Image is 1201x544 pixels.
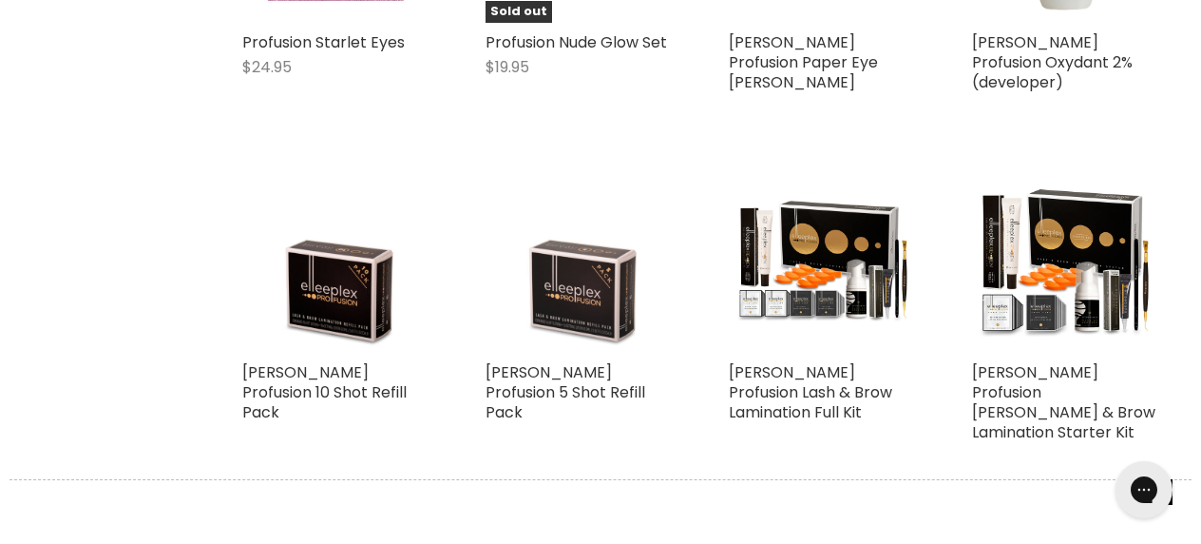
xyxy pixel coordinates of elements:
a: [PERSON_NAME] Profusion 5 Shot Refill Pack [486,361,645,423]
span: Sold out [486,1,552,23]
img: Elleebana Elleeplex Profusion 5 Shot Refill Pack [486,166,672,353]
a: [PERSON_NAME] Profusion Lash & Brow Lamination Full Kit [729,361,892,423]
img: Elleebana Elleeplex Profusion 10 Shot Refill Pack [242,166,429,353]
img: Elleebana Elleeplex Profusion Lash & Brow Lamination Full Kit [729,166,915,353]
a: Profusion Starlet Eyes [242,31,405,53]
iframe: Gorgias live chat messenger [1106,455,1182,525]
a: [PERSON_NAME] Profusion Paper Eye [PERSON_NAME] [729,31,878,93]
img: Elleebana Elleeplex Profusion Lash & Brow Lamination Starter Kit [972,166,1158,353]
a: [PERSON_NAME] Profusion [PERSON_NAME] & Brow Lamination Starter Kit [972,361,1155,443]
span: $19.95 [486,56,529,78]
a: Profusion Nude Glow Set [486,31,667,53]
a: [PERSON_NAME] Profusion 10 Shot Refill Pack [242,361,407,423]
span: $24.95 [242,56,292,78]
a: [PERSON_NAME] Profusion Oxydant 2% (developer) [972,31,1133,93]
